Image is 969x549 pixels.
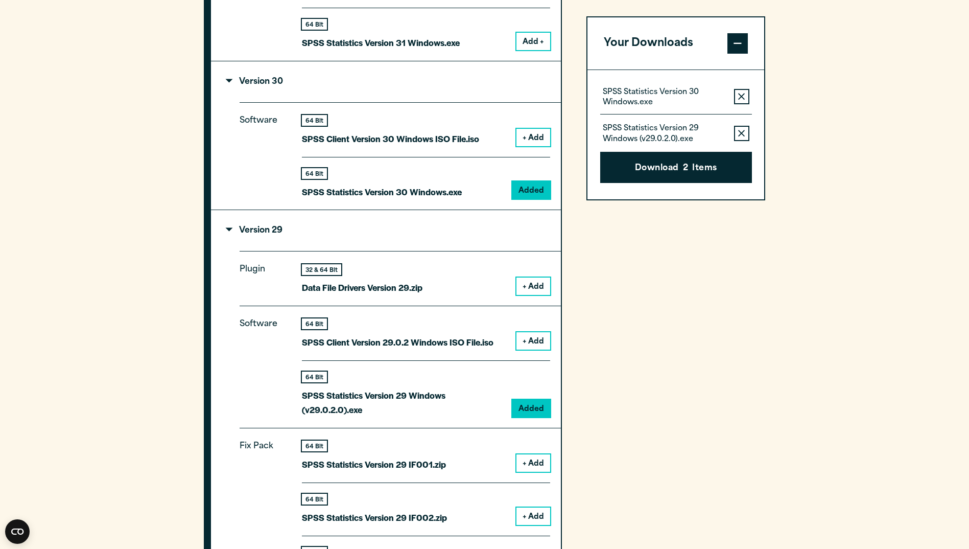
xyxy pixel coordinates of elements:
p: Version 29 [227,226,282,235]
p: SPSS Statistics Version 29 Windows (v29.0.2.0).exe [302,388,504,418]
button: Open CMP widget [5,519,30,544]
div: 64 Bit [302,115,327,126]
div: Your Downloads [587,70,765,200]
button: + Add [516,278,550,295]
button: + Add [516,332,550,350]
button: Added [512,181,550,199]
p: SPSS Statistics Version 30 Windows.exe [603,87,726,108]
div: 64 Bit [302,372,327,382]
p: SPSS Statistics Version 31 Windows.exe [302,35,460,50]
button: Your Downloads [587,17,765,70]
p: Plugin [240,262,286,287]
button: + Add [516,129,550,146]
button: Add + [516,33,550,50]
p: SPSS Statistics Version 30 Windows.exe [302,185,462,199]
button: Added [512,400,550,417]
button: + Add [516,508,550,525]
button: + Add [516,454,550,472]
div: 64 Bit [302,318,327,329]
button: Download2Items [600,152,752,184]
p: Software [240,113,286,191]
div: 64 Bit [302,441,327,451]
span: 2 [683,162,688,175]
p: Software [240,317,286,409]
p: SPSS Statistics Version 29 Windows (v29.0.2.0).exe [603,124,726,145]
p: SPSS Client Version 29.0.2 Windows ISO File.iso [302,335,493,350]
summary: Version 30 [211,61,561,102]
summary: Version 29 [211,210,561,251]
div: 64 Bit [302,168,327,179]
div: 64 Bit [302,19,327,30]
p: SPSS Client Version 30 Windows ISO File.iso [302,131,479,146]
p: Version 30 [227,78,283,86]
p: SPSS Statistics Version 29 IF001.zip [302,457,446,472]
div: 64 Bit [302,494,327,505]
p: Data File Drivers Version 29.zip [302,280,422,295]
div: 32 & 64 Bit [302,264,341,275]
p: SPSS Statistics Version 29 IF002.zip [302,510,447,525]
